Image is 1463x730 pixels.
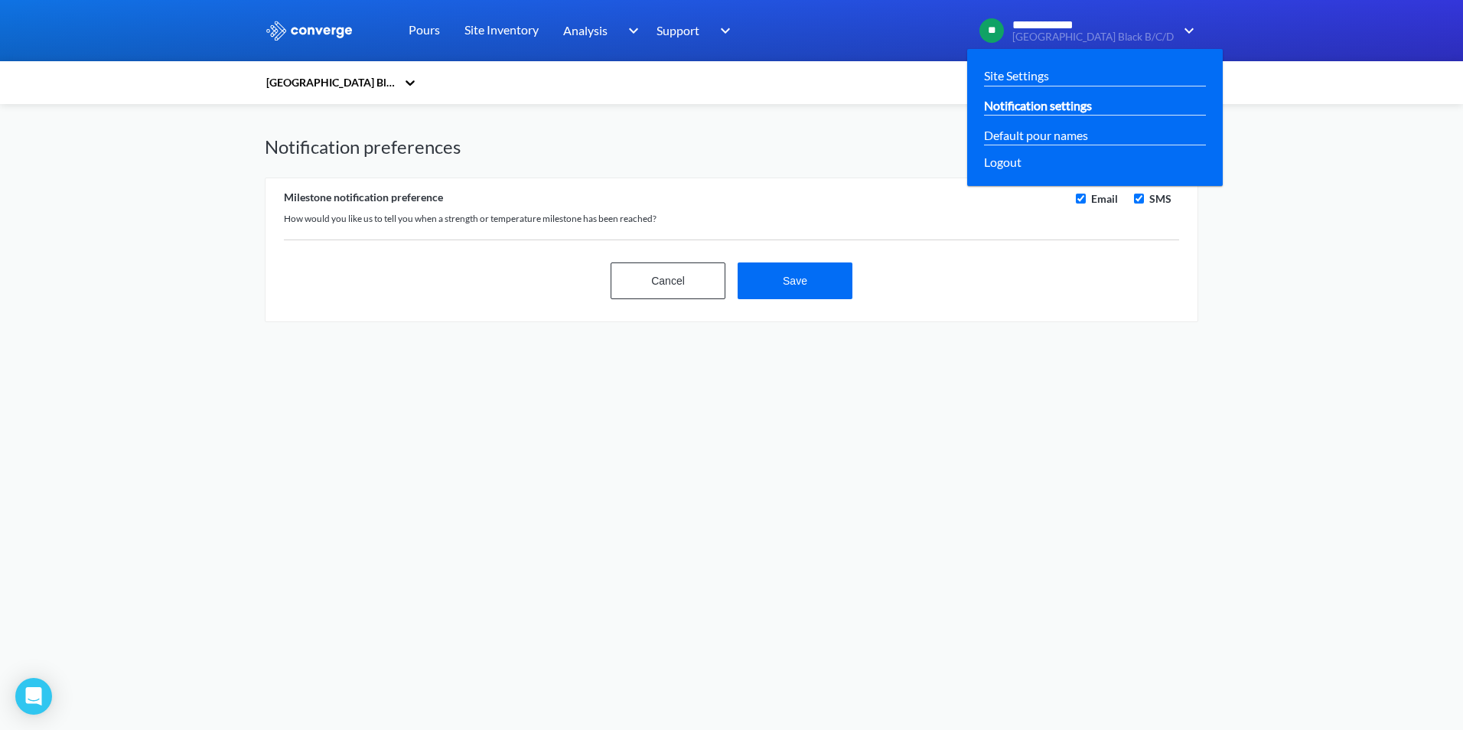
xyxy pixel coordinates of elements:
div: How would you like us to tell you when a strength or temperature milestone has been reached? [284,210,1067,227]
img: logo_ewhite.svg [265,21,354,41]
div: [GEOGRAPHIC_DATA] Black B/C/D [265,74,396,91]
div: Open Intercom Messenger [15,678,52,715]
a: Notification settings [984,96,1092,115]
a: Site Settings [984,66,1049,85]
img: downArrow.svg [618,21,643,40]
span: Support [657,21,699,40]
img: downArrow.svg [710,21,735,40]
label: Email [1088,191,1118,207]
h1: Notification preferences [265,135,1198,159]
img: downArrow.svg [1174,21,1198,40]
span: Analysis [563,21,608,40]
span: [GEOGRAPHIC_DATA] Black B/C/D [1012,31,1174,43]
button: Cancel [611,262,725,299]
div: Milestone notification preference [284,191,1067,204]
a: Default pour names [984,125,1088,145]
label: SMS [1146,191,1171,207]
button: Save [738,262,852,299]
span: Logout [984,152,1021,171]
